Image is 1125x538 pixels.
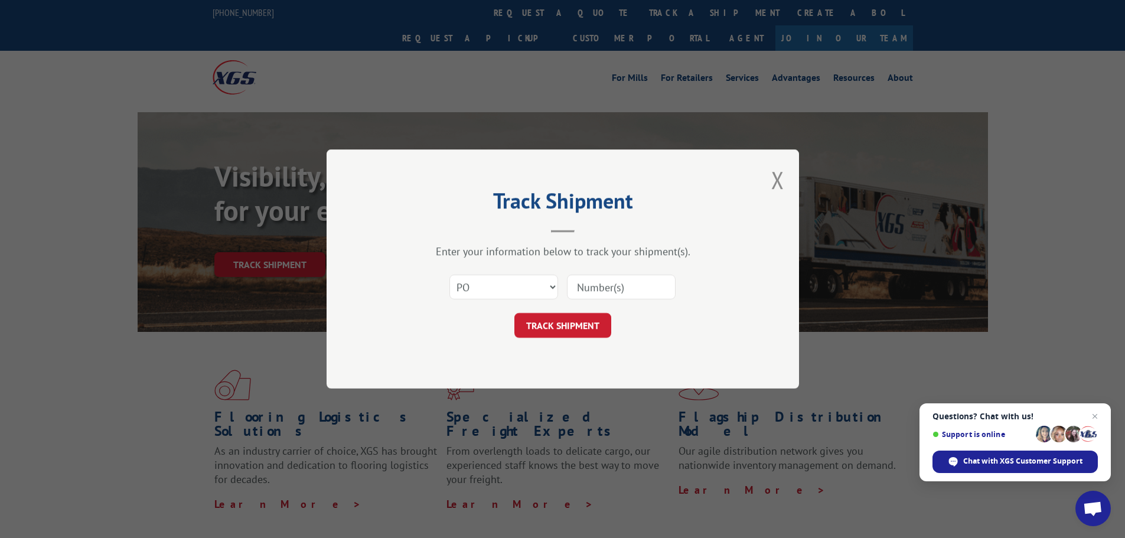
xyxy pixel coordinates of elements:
span: Support is online [932,430,1032,439]
button: TRACK SHIPMENT [514,313,611,338]
span: Close chat [1088,409,1102,423]
div: Open chat [1075,491,1111,526]
span: Chat with XGS Customer Support [963,456,1082,467]
button: Close modal [771,164,784,195]
div: Chat with XGS Customer Support [932,451,1098,473]
h2: Track Shipment [386,193,740,215]
input: Number(s) [567,275,676,299]
div: Enter your information below to track your shipment(s). [386,244,740,258]
span: Questions? Chat with us! [932,412,1098,421]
